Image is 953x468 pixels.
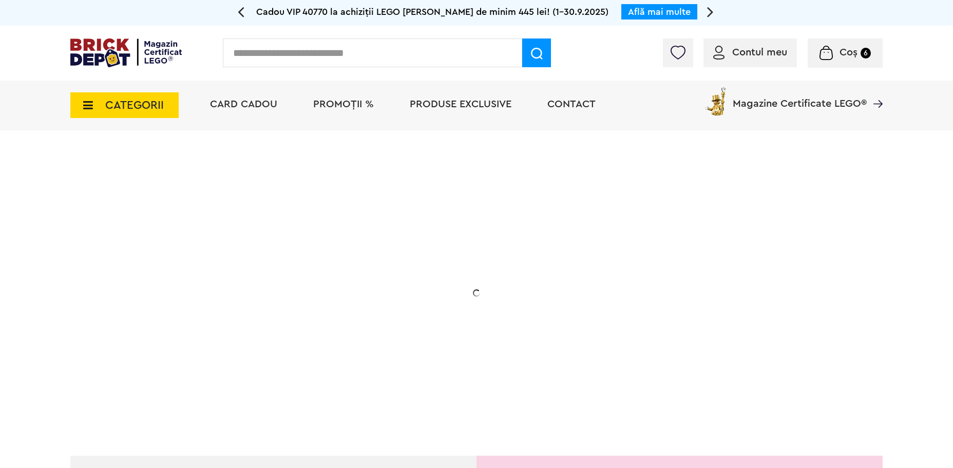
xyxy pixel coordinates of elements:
div: Explorează [143,346,349,359]
span: Magazine Certificate LEGO® [733,85,867,109]
a: Magazine Certificate LEGO® [867,85,883,95]
a: Card Cadou [210,99,277,109]
small: 6 [861,48,871,59]
h2: La două seturi LEGO de adulți achiziționate din selecție! În perioada 12 - [DATE]! [143,280,349,323]
a: Produse exclusive [410,99,511,109]
span: Contul meu [732,47,787,57]
a: PROMOȚII % [313,99,374,109]
span: CATEGORII [105,100,164,111]
a: Află mai multe [628,7,691,16]
span: Coș [840,47,857,57]
span: Cadou VIP 40770 la achiziții LEGO [PERSON_NAME] de minim 445 lei! (1-30.9.2025) [256,7,608,16]
a: Contact [547,99,596,109]
h1: 20% Reducere! [143,232,349,269]
a: Contul meu [713,47,787,57]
